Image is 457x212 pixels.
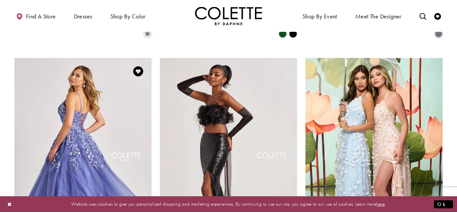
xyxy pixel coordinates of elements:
[26,13,56,20] span: Find a store
[109,7,147,25] span: Shop by color
[433,7,443,25] a: Check Wishlist
[418,7,428,25] a: Toggle search
[195,7,262,25] a: Visit Home Page
[110,13,146,20] span: Shop by color
[302,13,337,20] span: Shop By Event
[48,200,409,209] p: Website uses cookies to give you personalized shopping and marketing experiences. By continuing t...
[434,200,453,208] button: Submit Dialog
[14,7,57,25] a: Find a store
[195,7,262,25] img: Colette by Daphne
[4,198,15,210] button: Close Dialog
[354,7,403,25] a: Meet the designer
[131,64,145,78] a: Add to Wishlist
[376,201,385,207] a: here
[74,13,92,20] span: Dresses
[355,13,401,20] span: Meet the designer
[72,7,94,25] span: Dresses
[301,7,339,25] span: Shop By Event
